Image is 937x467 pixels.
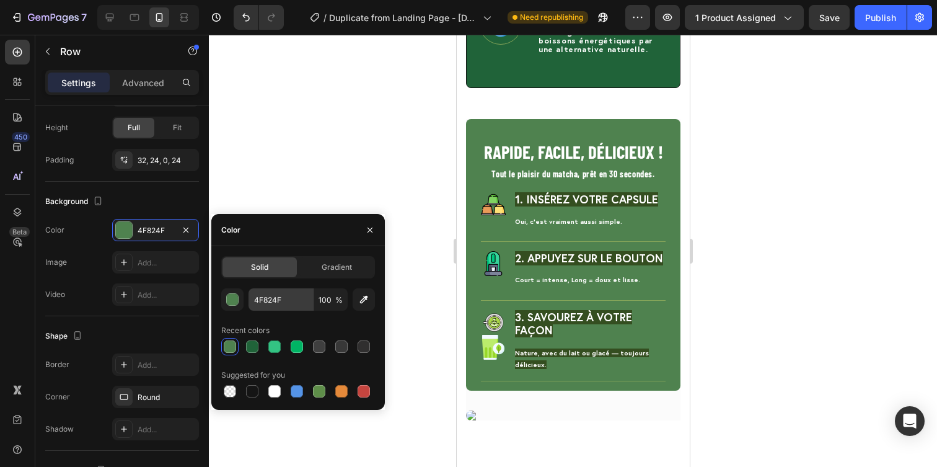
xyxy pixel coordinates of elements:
[58,241,183,249] span: Court = intense, Long = doux et lisse.
[45,424,74,435] div: Shadow
[45,154,74,166] div: Padding
[45,122,68,133] div: Height
[128,122,140,133] span: Full
[323,11,327,24] span: /
[457,35,690,467] iframe: Design area
[819,12,840,23] span: Save
[221,325,270,336] div: Recent colors
[24,216,49,241] img: gempages_579320845667664481-ff36a061-7991-40f4-b816-5c968d410e0a.svg
[249,288,313,311] input: Eg: FFFFFF
[234,5,284,30] div: Undo/Redo
[122,76,164,89] p: Advanced
[809,5,850,30] button: Save
[45,289,65,300] div: Video
[138,392,196,403] div: Round
[138,155,196,166] div: 32, 24, 0, 24
[12,132,30,142] div: 450
[81,10,87,25] p: 7
[895,406,925,436] div: Open Intercom Messenger
[329,11,478,24] span: Duplicate from Landing Page - [DATE] 13:25:49
[138,424,196,435] div: Add...
[221,225,240,236] div: Color
[45,359,69,370] div: Border
[855,5,907,30] button: Publish
[695,11,776,24] span: 1 product assigned
[58,157,201,172] strong: 1. Insérez votre capsule
[685,5,804,30] button: 1 product assigned
[58,314,192,334] span: Nature, avec du lait ou glacé — toujours délicieux.
[335,295,343,306] span: %
[322,262,352,273] span: Gradient
[24,104,209,130] h2: RAPIDE, FACILE, DÉLICIEUX !
[61,76,96,89] p: Settings
[865,11,896,24] div: Publish
[251,262,268,273] span: Solid
[138,360,196,371] div: Add...
[45,257,67,268] div: Image
[24,300,49,325] img: gempages_579320845667664481-2df390b5-5b23-4c3d-b0ed-205523b249c6.svg
[138,257,196,269] div: Add...
[221,370,285,381] div: Suggested for you
[173,122,182,133] span: Fit
[45,225,64,236] div: Color
[45,193,105,210] div: Background
[58,182,165,191] span: Oui, c’est vraiment aussi simple.
[45,328,85,345] div: Shape
[138,225,174,236] div: 4F824F
[60,44,165,59] p: Row
[58,275,175,302] strong: 3. Savourez à votre façon
[24,275,49,300] img: gempages_579320845667664481-2df390b5-5b23-4c3d-b0ed-205523b249c6.svg
[5,5,92,30] button: 7
[35,134,198,145] strong: Tout le plaisir du matcha, prêt en 30 secondes.
[520,12,583,23] span: Need republishing
[138,290,196,301] div: Add...
[24,158,49,182] img: gempages_579320845667664481-67078b81-a580-48bf-8c96-0a0236c27ece.svg
[45,391,70,403] div: Corner
[9,376,224,386] img: gempages_579320845667664481-2a5ea95b-3f08-4d70-a1ba-0b1db48f9959.webp
[9,227,30,237] div: Beta
[58,216,206,231] strong: 2. Appuyez sur le bouton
